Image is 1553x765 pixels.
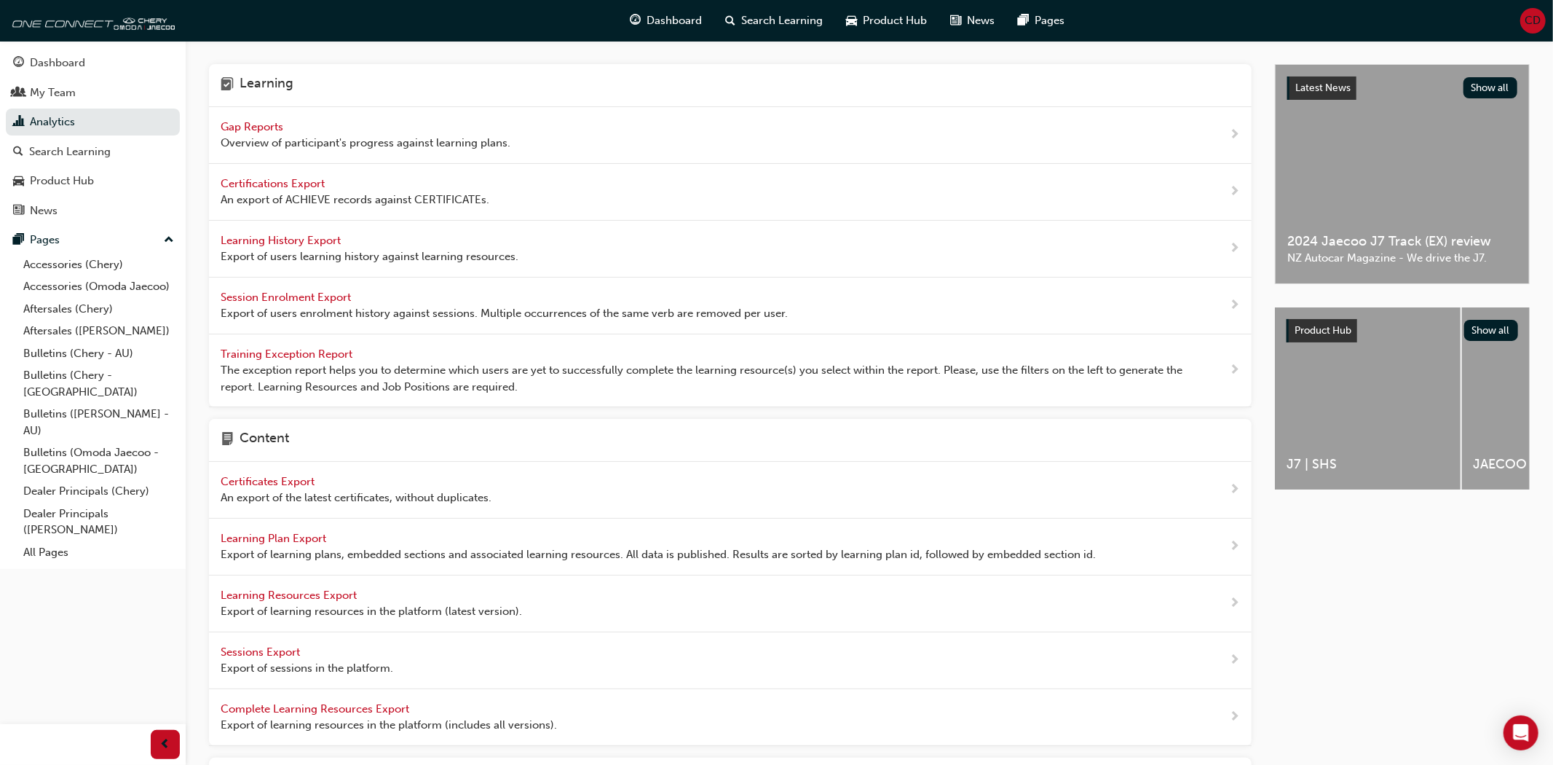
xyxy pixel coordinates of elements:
[647,12,703,29] span: Dashboard
[1287,250,1517,267] span: NZ Autocar Magazine - We drive the J7.
[209,107,1252,164] a: Gap Reports Overview of participant's progress against learning plans.next-icon
[1229,126,1240,144] span: next-icon
[6,168,180,195] a: Product Hub
[631,12,641,30] span: guage-icon
[221,177,328,190] span: Certifications Export
[1229,361,1240,380] span: next-icon
[160,736,171,754] span: prev-icon
[221,490,491,506] span: An export of the latest certificates, without duplicates.
[209,221,1252,278] a: Learning History Export Export of users learning history against learning resources.next-icon
[17,342,180,365] a: Bulletins (Chery - AU)
[17,403,180,442] a: Bulletins ([PERSON_NAME] - AU)
[835,6,939,36] a: car-iconProduct Hub
[30,173,94,189] div: Product Hub
[221,431,234,450] span: page-icon
[221,660,393,677] span: Export of sessions in the platform.
[209,632,1252,689] a: Sessions Export Export of sessions in the platform.next-icon
[221,135,510,152] span: Overview of participant's progress against learning plans.
[742,12,823,29] span: Search Learning
[1295,82,1351,94] span: Latest News
[17,442,180,480] a: Bulletins (Omoda Jaecoo - [GEOGRAPHIC_DATA])
[6,79,180,106] a: My Team
[1275,64,1530,284] a: Latest NewsShow all2024 Jaecoo J7 Track (EX) reviewNZ Autocar Magazine - We drive the J7.
[1229,595,1240,613] span: next-icon
[221,348,355,361] span: Training Exception Report
[1019,12,1030,30] span: pages-icon
[13,205,24,218] span: news-icon
[864,12,928,29] span: Product Hub
[1525,12,1541,29] span: CD
[714,6,835,36] a: search-iconSearch Learning
[1275,307,1461,490] a: J7 | SHS
[7,6,175,35] img: oneconnect
[221,248,518,265] span: Export of users learning history against learning resources.
[30,203,58,219] div: News
[17,541,180,564] a: All Pages
[1287,319,1518,342] a: Product HubShow all
[13,175,24,188] span: car-icon
[1229,538,1240,556] span: next-icon
[13,87,24,100] span: people-icon
[17,503,180,541] a: Dealer Principals ([PERSON_NAME])
[209,164,1252,221] a: Certifications Export An export of ACHIEVE records against CERTIFICATEs.next-icon
[939,6,1007,36] a: news-iconNews
[1464,320,1519,341] button: Show all
[221,475,317,488] span: Certificates Export
[17,275,180,298] a: Accessories (Omoda Jaecoo)
[1035,12,1065,29] span: Pages
[30,85,76,101] div: My Team
[726,12,736,30] span: search-icon
[1463,77,1518,98] button: Show all
[221,603,522,620] span: Export of learning resources in the platform (latest version).
[221,120,286,133] span: Gap Reports
[1287,233,1517,250] span: 2024 Jaecoo J7 Track (EX) review
[221,291,354,304] span: Session Enrolment Export
[1007,6,1077,36] a: pages-iconPages
[209,334,1252,408] a: Training Exception Report The exception report helps you to determine which users are yet to succ...
[221,234,344,247] span: Learning History Export
[221,532,329,545] span: Learning Plan Export
[221,362,1182,395] span: The exception report helps you to determine which users are yet to successfully complete the lear...
[221,589,360,602] span: Learning Resources Export
[619,6,714,36] a: guage-iconDashboard
[221,717,557,734] span: Export of learning resources in the platform (includes all versions).
[1287,76,1517,100] a: Latest NewsShow all
[1229,240,1240,258] span: next-icon
[240,431,289,450] h4: Content
[1503,715,1538,750] div: Open Intercom Messenger
[1287,456,1449,473] span: J7 | SHS
[1520,8,1546,34] button: CD
[209,689,1252,746] a: Complete Learning Resources Export Export of learning resources in the platform (includes all ver...
[6,138,180,165] a: Search Learning
[1229,297,1240,315] span: next-icon
[847,12,858,30] span: car-icon
[29,144,111,160] div: Search Learning
[209,576,1252,632] a: Learning Resources Export Export of learning resources in the platform (latest version).next-icon
[17,364,180,403] a: Bulletins (Chery - [GEOGRAPHIC_DATA])
[240,76,293,95] h4: Learning
[1229,651,1240,670] span: next-icon
[30,232,60,248] div: Pages
[951,12,962,30] span: news-icon
[1229,183,1240,201] span: next-icon
[209,278,1252,334] a: Session Enrolment Export Export of users enrolment history against sessions. Multiple occurrences...
[13,116,24,129] span: chart-icon
[6,47,180,227] button: DashboardMy TeamAnalyticsSearch LearningProduct HubNews
[17,320,180,342] a: Aftersales ([PERSON_NAME])
[1229,481,1240,499] span: next-icon
[13,57,24,70] span: guage-icon
[221,546,1096,563] span: Export of learning plans, embedded sections and associated learning resources. All data is publis...
[968,12,995,29] span: News
[13,234,24,247] span: pages-icon
[221,305,788,322] span: Export of users enrolment history against sessions. Multiple occurrences of the same verb are rem...
[1295,324,1351,337] span: Product Hub
[6,227,180,254] button: Pages
[209,462,1252,519] a: Certificates Export An export of the latest certificates, without duplicates.next-icon
[6,50,180,76] a: Dashboard
[221,646,303,659] span: Sessions Export
[221,192,489,208] span: An export of ACHIEVE records against CERTIFICATEs.
[209,519,1252,576] a: Learning Plan Export Export of learning plans, embedded sections and associated learning resource...
[164,231,174,250] span: up-icon
[13,146,23,159] span: search-icon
